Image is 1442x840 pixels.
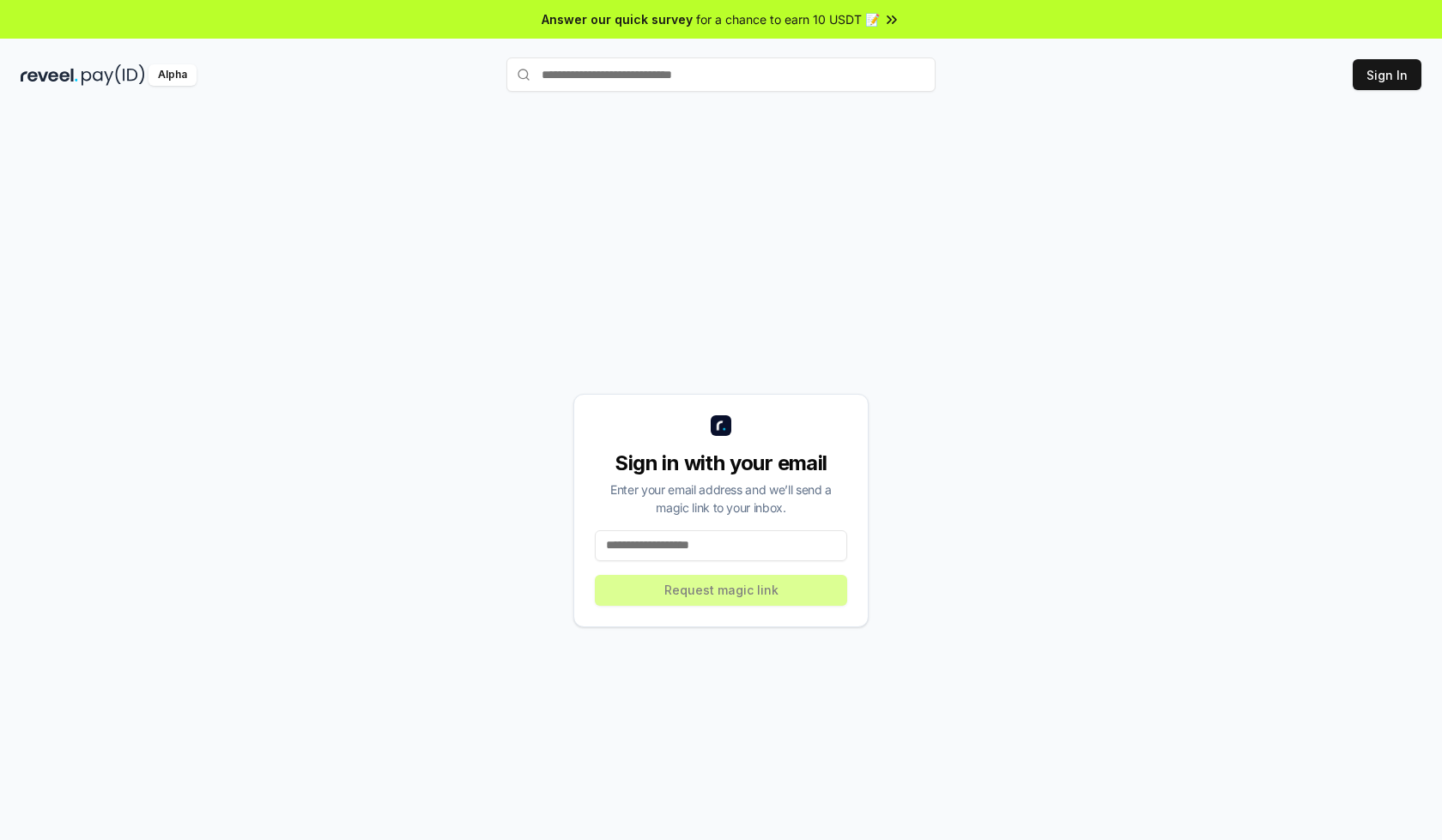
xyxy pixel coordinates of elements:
[595,480,847,517] div: Enter your email address and we’ll send a magic link to your inbox.
[696,10,880,28] span: for a chance to earn 10 USDT 📝
[711,415,731,436] img: logo_small
[595,450,847,477] div: Sign in with your email
[21,64,78,86] img: reveel_dark
[542,10,693,28] span: Answer our quick survey
[82,64,145,86] img: pay_id
[148,64,197,86] div: Alpha
[1353,59,1421,90] button: Sign In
